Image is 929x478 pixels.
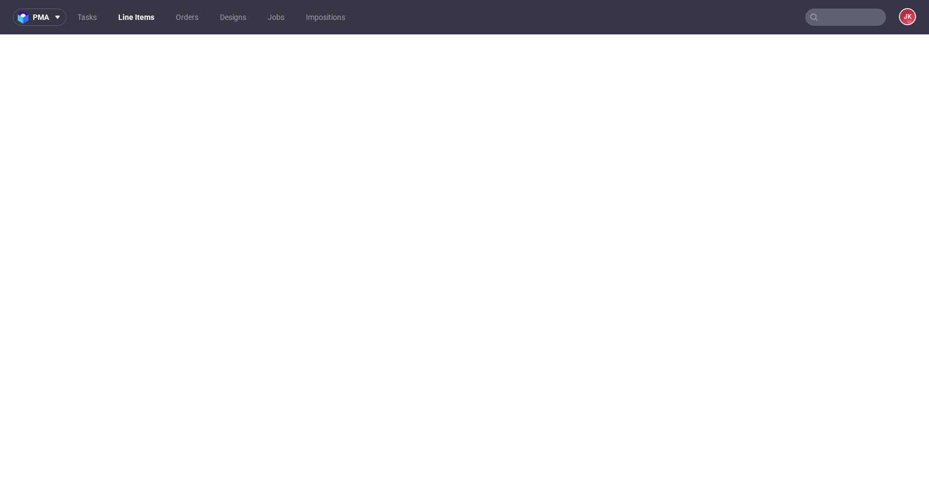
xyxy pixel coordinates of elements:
[213,9,253,26] a: Designs
[112,9,161,26] a: Line Items
[261,9,291,26] a: Jobs
[299,9,352,26] a: Impositions
[33,13,49,21] span: pma
[13,9,67,26] button: pma
[900,9,915,24] figcaption: JK
[169,9,205,26] a: Orders
[18,11,33,24] img: logo
[71,9,103,26] a: Tasks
